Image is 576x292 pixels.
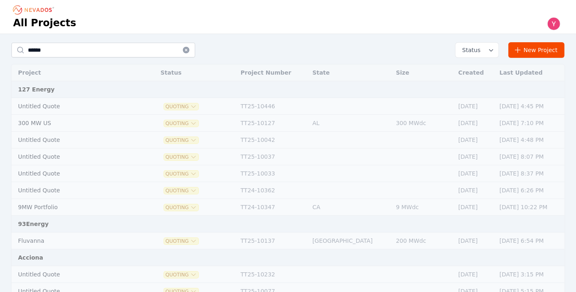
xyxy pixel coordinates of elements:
td: [DATE] [454,165,495,182]
nav: Breadcrumb [13,3,57,16]
button: Quoting [164,271,199,278]
td: TT25-10042 [237,132,308,148]
tr: Untitled QuoteQuotingTT25-10232[DATE][DATE] 3:15 PM [11,266,565,283]
td: [DATE] 10:22 PM [495,199,565,216]
tr: Untitled QuoteQuotingTT25-10042[DATE][DATE] 4:48 PM [11,132,565,148]
td: [DATE] 4:48 PM [495,132,565,148]
tr: FluvannaQuotingTT25-10137[GEOGRAPHIC_DATA]200 MWdc[DATE][DATE] 6:54 PM [11,233,565,249]
span: Status [459,46,480,54]
td: CA [308,199,392,216]
td: [DATE] 8:37 PM [495,165,565,182]
th: Status [157,64,237,81]
td: Untitled Quote [11,182,137,199]
button: Quoting [164,120,199,127]
td: TT25-10033 [237,165,308,182]
tr: Untitled QuoteQuotingTT25-10033[DATE][DATE] 8:37 PM [11,165,565,182]
td: 93Energy [11,216,565,233]
td: Acciona [11,249,565,266]
td: [DATE] [454,266,495,283]
td: Untitled Quote [11,132,137,148]
td: [DATE] [454,148,495,165]
td: TT24-10347 [237,199,308,216]
th: Project Number [237,64,308,81]
button: Quoting [164,187,199,194]
td: TT24-10362 [237,182,308,199]
td: 9 MWdc [392,199,454,216]
button: Quoting [164,238,199,244]
tr: 9MW PortfolioQuotingTT24-10347CA9 MWdc[DATE][DATE] 10:22 PM [11,199,565,216]
tr: 300 MW USQuotingTT25-10127AL300 MWdc[DATE][DATE] 7:10 PM [11,115,565,132]
td: TT25-10137 [237,233,308,249]
td: AL [308,115,392,132]
button: Status [455,43,499,57]
th: State [308,64,392,81]
img: Yoni Bennett [547,17,560,30]
button: Quoting [164,154,199,160]
td: [DATE] [454,233,495,249]
th: Size [392,64,454,81]
h1: All Projects [13,16,76,30]
tr: Untitled QuoteQuotingTT25-10037[DATE][DATE] 8:07 PM [11,148,565,165]
td: [GEOGRAPHIC_DATA] [308,233,392,249]
td: Untitled Quote [11,165,137,182]
td: [DATE] [454,98,495,115]
td: 200 MWdc [392,233,454,249]
td: 127 Energy [11,81,565,98]
a: New Project [508,42,565,58]
td: Untitled Quote [11,98,137,115]
button: Quoting [164,137,199,144]
td: TT25-10127 [237,115,308,132]
td: [DATE] [454,132,495,148]
td: [DATE] [454,182,495,199]
td: Untitled Quote [11,148,137,165]
td: [DATE] 3:15 PM [495,266,565,283]
td: Untitled Quote [11,266,137,283]
td: TT25-10446 [237,98,308,115]
td: [DATE] [454,199,495,216]
tr: Untitled QuoteQuotingTT25-10446[DATE][DATE] 4:45 PM [11,98,565,115]
th: Created [454,64,495,81]
td: [DATE] 7:10 PM [495,115,565,132]
td: TT25-10037 [237,148,308,165]
tr: Untitled QuoteQuotingTT24-10362[DATE][DATE] 6:26 PM [11,182,565,199]
td: Fluvanna [11,233,137,249]
td: 9MW Portfolio [11,199,137,216]
td: [DATE] 4:45 PM [495,98,565,115]
td: [DATE] [454,115,495,132]
td: 300 MW US [11,115,137,132]
button: Quoting [164,204,199,211]
button: Quoting [164,103,199,110]
button: Quoting [164,171,199,177]
th: Project [11,64,137,81]
td: TT25-10232 [237,266,308,283]
td: 300 MWdc [392,115,454,132]
td: [DATE] 6:26 PM [495,182,565,199]
td: [DATE] 6:54 PM [495,233,565,249]
td: [DATE] 8:07 PM [495,148,565,165]
th: Last Updated [495,64,565,81]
